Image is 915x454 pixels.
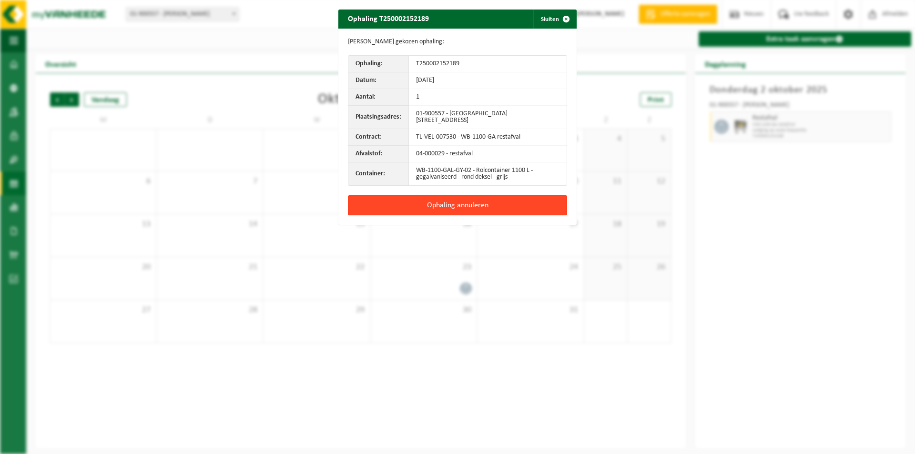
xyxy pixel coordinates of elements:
th: Afvalstof: [348,146,409,162]
td: TL-VEL-007530 - WB-1100-GA restafval [409,129,567,146]
td: WB-1100-GAL-GY-02 - Rolcontainer 1100 L - gegalvaniseerd - rond deksel - grijs [409,162,567,185]
th: Plaatsingsadres: [348,106,409,129]
th: Contract: [348,129,409,146]
td: 01-900557 - [GEOGRAPHIC_DATA][STREET_ADDRESS] [409,106,567,129]
th: Container: [348,162,409,185]
td: 1 [409,89,567,106]
button: Ophaling annuleren [348,195,567,215]
td: 04-000029 - restafval [409,146,567,162]
button: Sluiten [533,10,576,29]
p: [PERSON_NAME] gekozen ophaling: [348,38,567,46]
th: Ophaling: [348,56,409,72]
td: T250002152189 [409,56,567,72]
th: Datum: [348,72,409,89]
th: Aantal: [348,89,409,106]
td: [DATE] [409,72,567,89]
h2: Ophaling T250002152189 [338,10,438,28]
